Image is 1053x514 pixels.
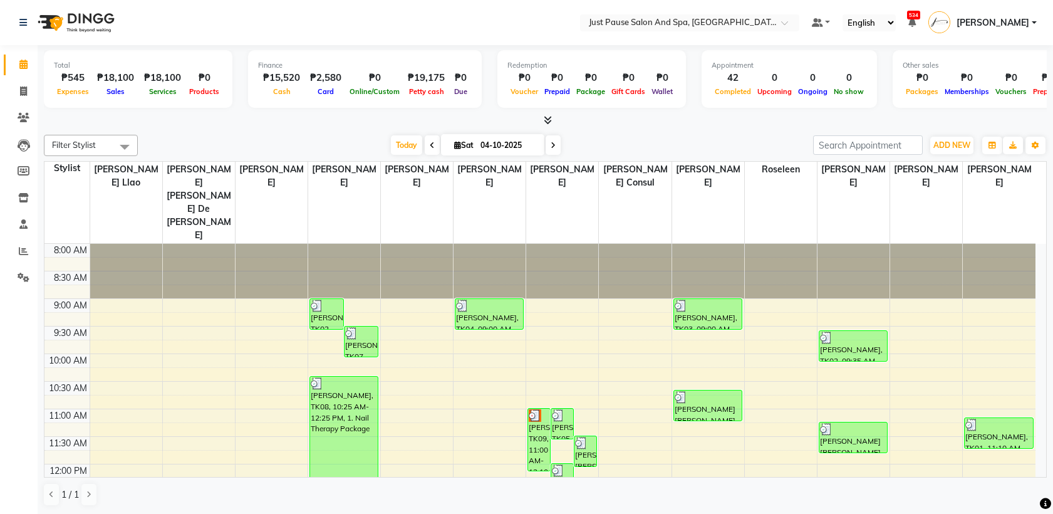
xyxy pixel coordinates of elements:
[712,60,867,71] div: Appointment
[908,17,916,28] a: 534
[406,87,447,96] span: Petty cash
[672,162,744,191] span: [PERSON_NAME]
[541,87,573,96] span: Prepaid
[44,162,90,175] div: Stylist
[648,87,676,96] span: Wallet
[236,162,308,191] span: [PERSON_NAME]
[674,299,742,329] div: [PERSON_NAME], TK03, 09:00 AM-09:35 AM, Hair Cut
[573,87,608,96] span: Package
[903,87,941,96] span: Packages
[507,87,541,96] span: Voucher
[992,87,1030,96] span: Vouchers
[551,409,573,439] div: [PERSON_NAME], TK05, 11:00 AM-11:35 AM, Manicure
[712,87,754,96] span: Completed
[450,71,472,85] div: ₱0
[608,71,648,85] div: ₱0
[51,327,90,340] div: 9:30 AM
[941,71,992,85] div: ₱0
[92,71,139,85] div: ₱18,100
[957,16,1029,29] span: [PERSON_NAME]
[903,71,941,85] div: ₱0
[103,87,128,96] span: Sales
[314,87,337,96] span: Card
[54,87,92,96] span: Expenses
[574,436,596,466] div: [PERSON_NAME] [PERSON_NAME], TK12, 11:30 AM-12:05 PM, Hair Cut
[526,162,598,191] span: [PERSON_NAME]
[146,87,180,96] span: Services
[608,87,648,96] span: Gift Cards
[346,87,403,96] span: Online/Custom
[46,382,90,395] div: 10:30 AM
[391,135,422,155] span: Today
[258,60,472,71] div: Finance
[528,409,550,471] div: [PERSON_NAME], TK09, 11:00 AM-12:10 PM, Hair Cut,Hair Cut (₱149)
[186,71,222,85] div: ₱0
[507,71,541,85] div: ₱0
[965,418,1033,448] div: [PERSON_NAME], TK01, 11:10 AM-11:45 AM, Nail Extensions Softgel (Gel Polish)
[51,299,90,312] div: 9:00 AM
[599,162,671,191] span: [PERSON_NAME] Consul
[90,162,162,191] span: [PERSON_NAME] llao
[712,71,754,85] div: 42
[51,244,90,257] div: 8:00 AM
[451,140,477,150] span: Sat
[455,299,523,329] div: [PERSON_NAME], TK04, 09:00 AM-09:35 AM, Footspa With Pedicure
[992,71,1030,85] div: ₱0
[454,162,526,191] span: [PERSON_NAME]
[831,87,867,96] span: No show
[345,327,378,357] div: [PERSON_NAME], TK07, 09:30 AM-10:05 AM, Manicure
[47,464,90,478] div: 12:00 PM
[507,60,676,71] div: Redemption
[819,331,887,361] div: [PERSON_NAME], TK02, 09:35 AM-10:10 AM, Full Body Massage 1 Hr
[186,87,222,96] span: Products
[795,71,831,85] div: 0
[270,87,294,96] span: Cash
[54,60,222,71] div: Total
[258,71,305,85] div: ₱15,520
[573,71,608,85] div: ₱0
[61,488,79,501] span: 1 / 1
[32,5,118,40] img: logo
[930,137,973,154] button: ADD NEW
[52,140,96,150] span: Filter Stylist
[403,71,450,85] div: ₱19,175
[754,71,795,85] div: 0
[51,271,90,285] div: 8:30 AM
[477,136,539,155] input: 2025-10-04
[541,71,573,85] div: ₱0
[163,162,235,243] span: [PERSON_NAME] [PERSON_NAME] De [PERSON_NAME]
[46,437,90,450] div: 11:30 AM
[933,140,970,150] span: ADD NEW
[941,87,992,96] span: Memberships
[795,87,831,96] span: Ongoing
[310,299,343,329] div: [PERSON_NAME], TK02, 09:00 AM-09:35 AM, Manicure Gel
[890,162,962,191] span: [PERSON_NAME]
[963,162,1035,191] span: [PERSON_NAME]
[831,71,867,85] div: 0
[308,162,380,191] span: [PERSON_NAME]
[451,87,470,96] span: Due
[907,11,920,19] span: 534
[819,422,887,453] div: [PERSON_NAME] [PERSON_NAME] ELLORIG, TK06, 11:15 AM-11:50 AM, Pedicure
[310,377,378,485] div: [PERSON_NAME], TK08, 10:25 AM-12:25 PM, 1. Nail Therapy Package
[745,162,817,177] span: Roseleen
[813,135,923,155] input: Search Appointment
[54,71,92,85] div: ₱545
[46,354,90,367] div: 10:00 AM
[551,464,573,494] div: [PERSON_NAME], TK13, 12:00 PM-12:35 PM, Hair Cut
[648,71,676,85] div: ₱0
[754,87,795,96] span: Upcoming
[674,391,742,421] div: [PERSON_NAME] [PERSON_NAME] ELLORIG, TK06, 10:40 AM-11:15 AM, Rebond With [PERSON_NAME]
[346,71,403,85] div: ₱0
[46,409,90,422] div: 11:00 AM
[817,162,890,191] span: [PERSON_NAME]
[928,11,950,33] img: Josie Marie Cabutaje
[139,71,186,85] div: ₱18,100
[381,162,453,191] span: [PERSON_NAME]
[305,71,346,85] div: ₱2,580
